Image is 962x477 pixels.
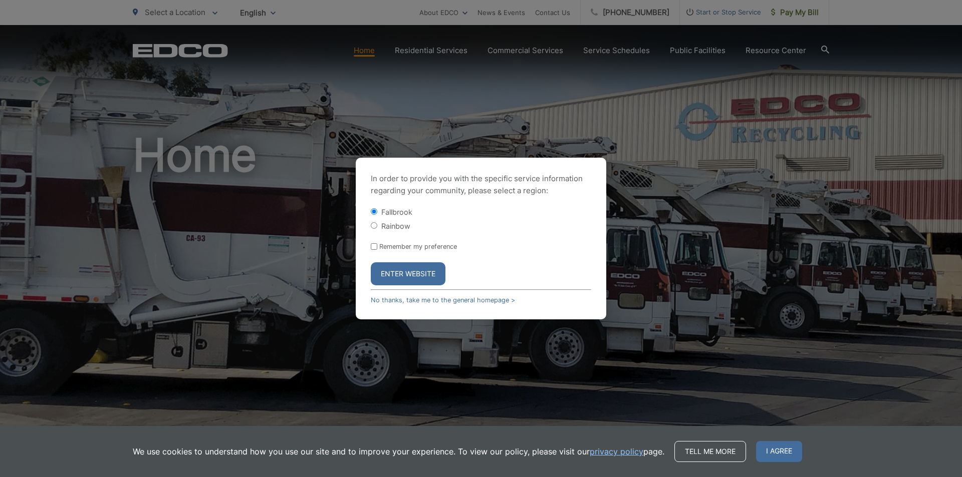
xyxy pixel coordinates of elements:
label: Fallbrook [381,208,412,216]
button: Enter Website [371,262,445,285]
a: No thanks, take me to the general homepage > [371,296,515,304]
span: I agree [756,441,802,462]
a: Tell me more [674,441,746,462]
label: Rainbow [381,222,410,230]
p: We use cookies to understand how you use our site and to improve your experience. To view our pol... [133,445,664,457]
a: privacy policy [590,445,643,457]
label: Remember my preference [379,243,457,250]
p: In order to provide you with the specific service information regarding your community, please se... [371,173,591,197]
